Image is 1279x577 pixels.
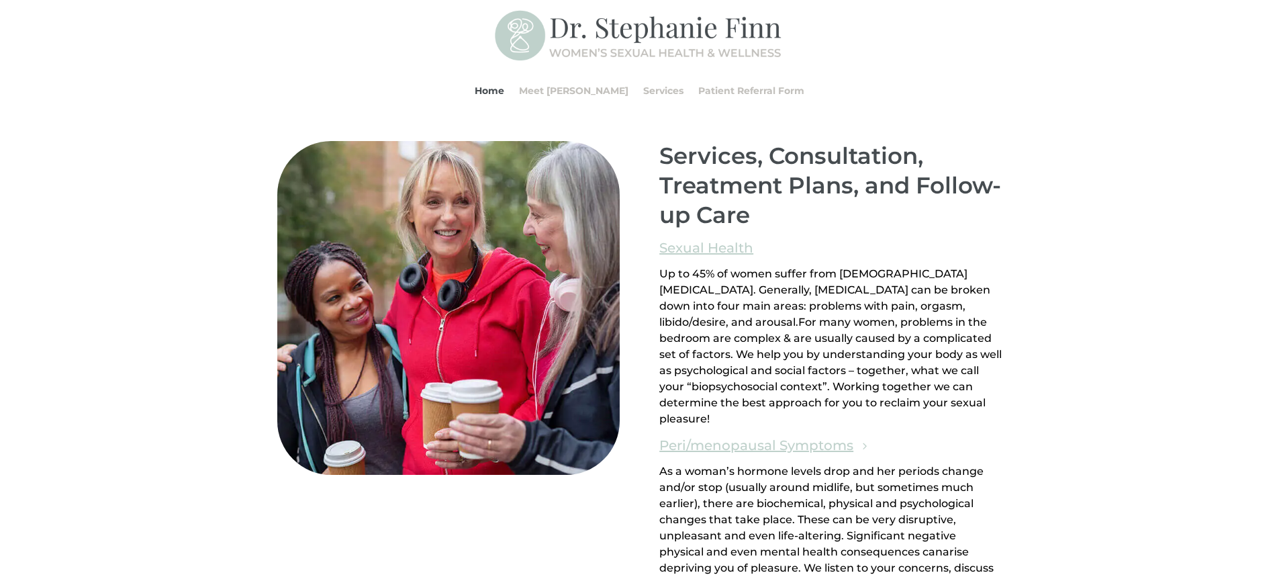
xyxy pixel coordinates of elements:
a: Services [643,65,683,116]
a: Patient Referral Form [698,65,804,116]
div: Page 1 [659,266,1002,427]
a: Sexual Health [659,236,753,259]
a: Home [475,65,504,116]
span: For many women, problems in the bedroom are complex & are usually caused by a complicated set of ... [659,316,1002,425]
span: Up to 45% of women suffer from [DEMOGRAPHIC_DATA] [MEDICAL_DATA]. Generally, [MEDICAL_DATA] can b... [659,267,990,328]
a: Peri/menopausal Symptoms [659,434,853,457]
span: As a woman’s hormone levels drop and her periods change and/or stop (usually around midlife, but ... [659,465,984,558]
a: Meet [PERSON_NAME] [519,65,628,116]
img: All-Ages-Pleasure-MD-Ontario-Women-Sexual-Health-and-Wellness [277,141,620,475]
h2: Services, Consultation, Treatment Plans, and Follow-up Care [659,141,1002,237]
